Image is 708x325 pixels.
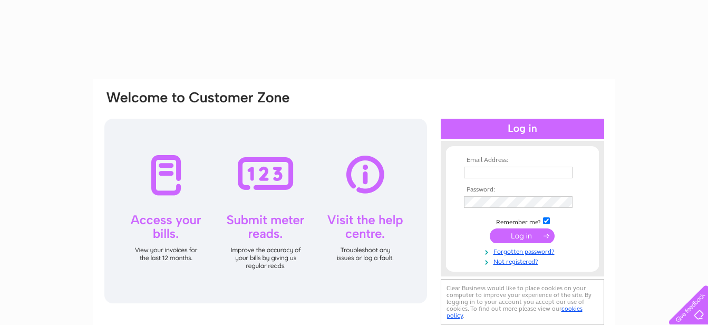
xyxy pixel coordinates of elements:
[461,216,584,226] td: Remember me?
[461,157,584,164] th: Email Address:
[490,228,555,243] input: Submit
[441,279,604,325] div: Clear Business would like to place cookies on your computer to improve your experience of the sit...
[461,186,584,194] th: Password:
[464,246,584,256] a: Forgotten password?
[464,256,584,266] a: Not registered?
[447,305,583,319] a: cookies policy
